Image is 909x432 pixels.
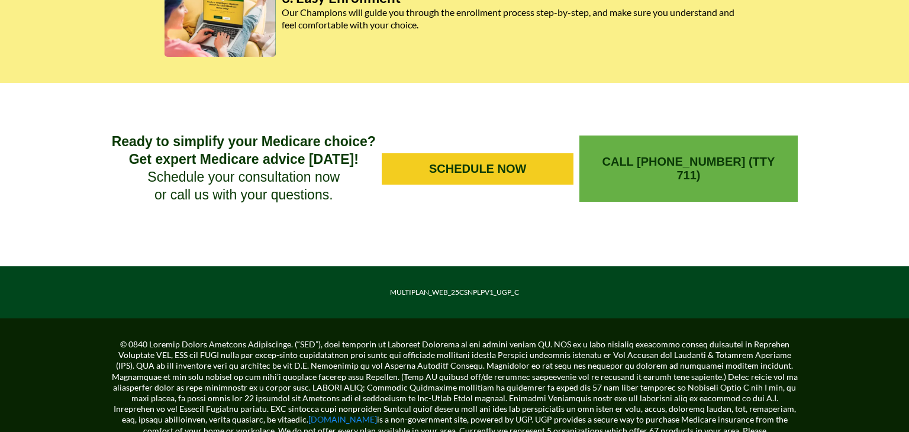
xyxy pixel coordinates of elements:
[308,414,377,424] a: [DOMAIN_NAME]
[120,287,789,298] p: MULTIPLAN_WEB_25CSNPLPV1_UGP_C
[282,7,744,31] h2: Our Champions will guide you through the enrollment process step-by-step, and make sure you under...
[111,186,376,204] h2: or call us with your questions.
[591,155,786,182] span: CALL [PHONE_NUMBER] (TTY 711)
[112,134,376,167] strong: Ready to simplify your Medicare choice? Get expert Medicare advice [DATE]!
[579,136,798,202] a: CALL 1-833-344-4981 (TTY 711)
[382,153,573,185] a: SCHEDULE NOW
[429,162,526,176] span: SCHEDULE NOW
[111,169,376,186] h2: Schedule your consultation now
